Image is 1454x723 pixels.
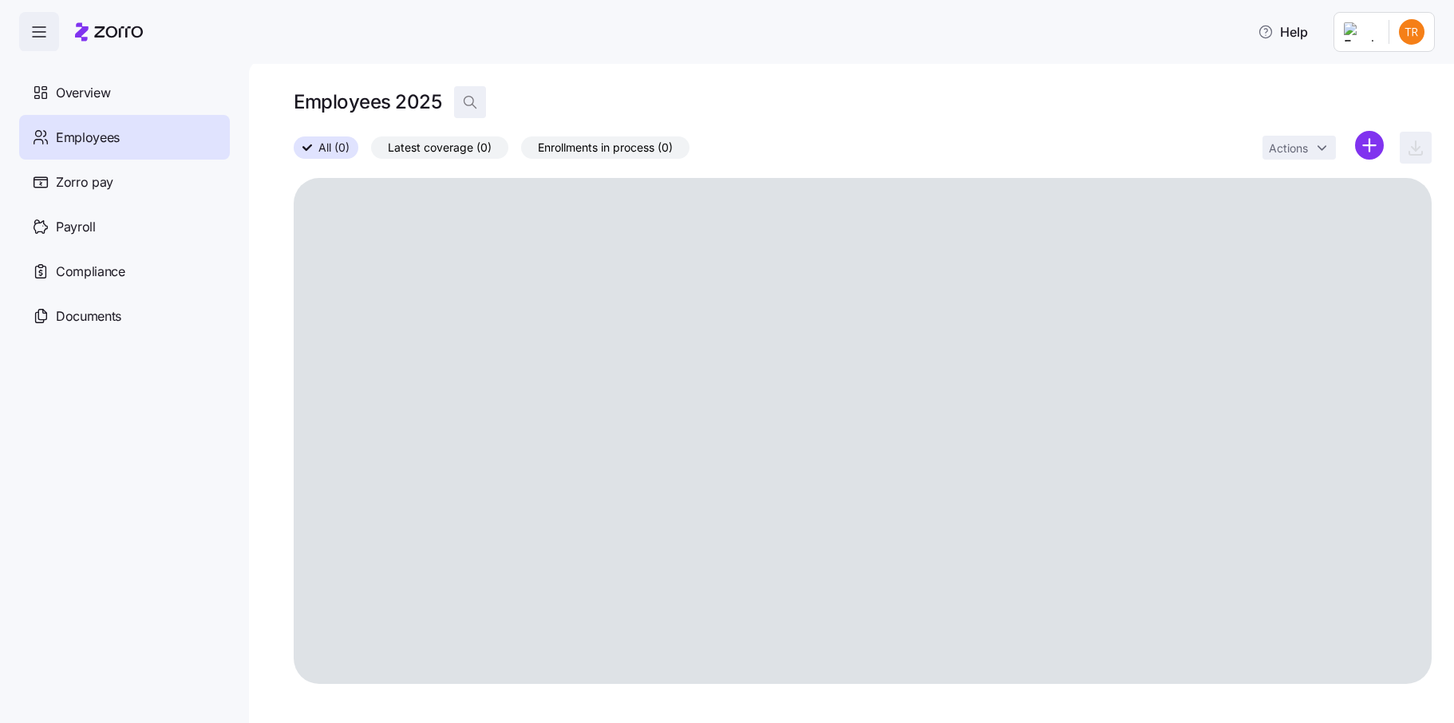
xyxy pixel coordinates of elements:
[19,294,230,338] a: Documents
[318,137,350,158] span: All (0)
[1355,131,1384,160] svg: add icon
[19,70,230,115] a: Overview
[56,128,120,148] span: Employees
[294,89,441,114] h1: Employees 2025
[1399,19,1424,45] img: 9f08772f748d173b6a631cba1b0c6066
[56,83,110,103] span: Overview
[19,204,230,249] a: Payroll
[56,306,121,326] span: Documents
[56,217,96,237] span: Payroll
[1262,136,1336,160] button: Actions
[56,172,113,192] span: Zorro pay
[1269,143,1308,154] span: Actions
[1258,22,1308,41] span: Help
[19,115,230,160] a: Employees
[56,262,125,282] span: Compliance
[1245,16,1321,48] button: Help
[1344,22,1376,41] img: Employer logo
[19,249,230,294] a: Compliance
[388,137,492,158] span: Latest coverage (0)
[19,160,230,204] a: Zorro pay
[538,137,673,158] span: Enrollments in process (0)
